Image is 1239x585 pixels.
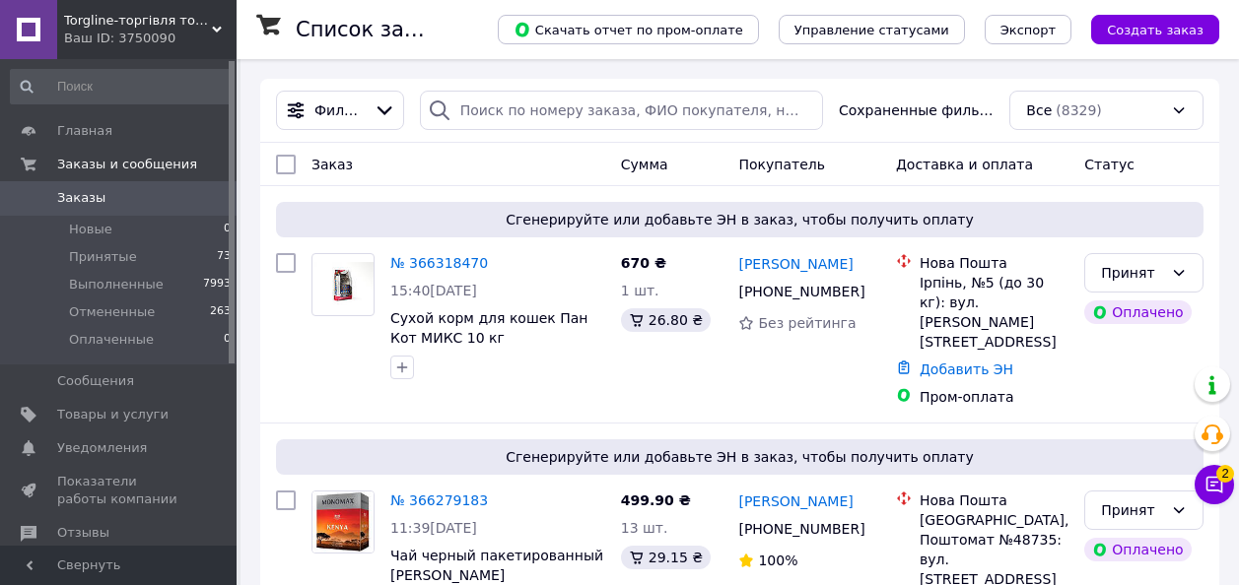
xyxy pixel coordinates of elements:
[1084,538,1191,561] div: Оплачено
[420,91,823,130] input: Поиск по номеру заказа, ФИО покупателя, номеру телефона, Email, номеру накладной
[621,255,666,271] span: 670 ₴
[69,221,112,238] span: Новые
[779,15,965,44] button: Управление статусами
[64,30,237,47] div: Ваш ID: 3750090
[10,69,233,104] input: Поиск
[1000,23,1056,37] span: Экспорт
[734,278,864,305] div: [PHONE_NUMBER]
[69,303,155,321] span: Отмененные
[839,100,994,120] span: Сохраненные фильтры:
[210,303,231,321] span: 263
[57,406,169,423] span: Товары и услуги
[1195,465,1234,504] button: Чат с покупателем2
[1084,157,1135,172] span: Статус
[621,308,711,332] div: 26.80 ₴
[314,100,366,120] span: Фильтры
[57,156,197,173] span: Заказы и сообщения
[738,254,853,274] a: [PERSON_NAME]
[57,189,105,207] span: Заказы
[284,447,1196,467] span: Сгенерируйте или добавьте ЭН в заказ, чтобы получить оплату
[920,273,1068,352] div: Ірпінь, №5 (до 30 кг): вул. [PERSON_NAME][STREET_ADDRESS]
[69,331,154,349] span: Оплаченные
[390,283,477,298] span: 15:40[DATE]
[896,157,1033,172] span: Доставка и оплата
[920,490,1068,510] div: Нова Пошта
[312,262,374,308] img: Фото товару
[1026,100,1052,120] span: Все
[758,552,797,568] span: 100%
[1216,465,1234,483] span: 2
[758,315,856,331] span: Без рейтинга
[738,157,825,172] span: Покупатель
[621,283,659,298] span: 1 шт.
[69,248,137,266] span: Принятые
[311,490,375,553] a: Фото товару
[311,253,375,316] a: Фото товару
[284,210,1196,229] span: Сгенерируйте или добавьте ЭН в заказ, чтобы получить оплату
[1107,23,1204,37] span: Создать заказ
[514,21,743,38] span: Скачать отчет по пром-оплате
[57,372,134,390] span: Сообщения
[390,310,588,346] a: Сухой корм для кошек Пан Кот МИКС 10 кг
[224,331,231,349] span: 0
[1071,21,1219,36] a: Создать заказ
[203,276,231,293] span: 7993
[738,491,853,511] a: [PERSON_NAME]
[1084,300,1191,324] div: Оплачено
[734,515,864,543] div: [PHONE_NUMBER]
[621,546,711,569] div: 29.15 ₴
[64,12,212,30] span: Torgline-торгівля товарами першої необхідності гутром та у роздріб
[69,276,164,293] span: Выполненные
[57,524,109,542] span: Отзывы
[390,492,488,508] a: № 366279183
[311,157,353,172] span: Заказ
[1091,15,1219,44] button: Создать заказ
[57,122,112,140] span: Главная
[390,255,488,271] a: № 366318470
[1056,102,1102,118] span: (8329)
[224,221,231,238] span: 0
[985,15,1071,44] button: Экспорт
[1101,499,1163,521] div: Принят
[920,253,1068,273] div: Нова Пошта
[498,15,759,44] button: Скачать отчет по пром-оплате
[1101,262,1163,284] div: Принят
[57,439,147,457] span: Уведомления
[920,387,1068,407] div: Пром-оплата
[296,18,465,41] h1: Список заказов
[217,248,231,266] span: 73
[390,520,477,536] span: 11:39[DATE]
[920,361,1013,377] a: Добавить ЭН
[621,520,668,536] span: 13 шт.
[794,23,949,37] span: Управление статусами
[57,473,182,508] span: Показатели работы компании
[621,157,668,172] span: Сумма
[312,491,374,552] img: Фото товару
[621,492,691,508] span: 499.90 ₴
